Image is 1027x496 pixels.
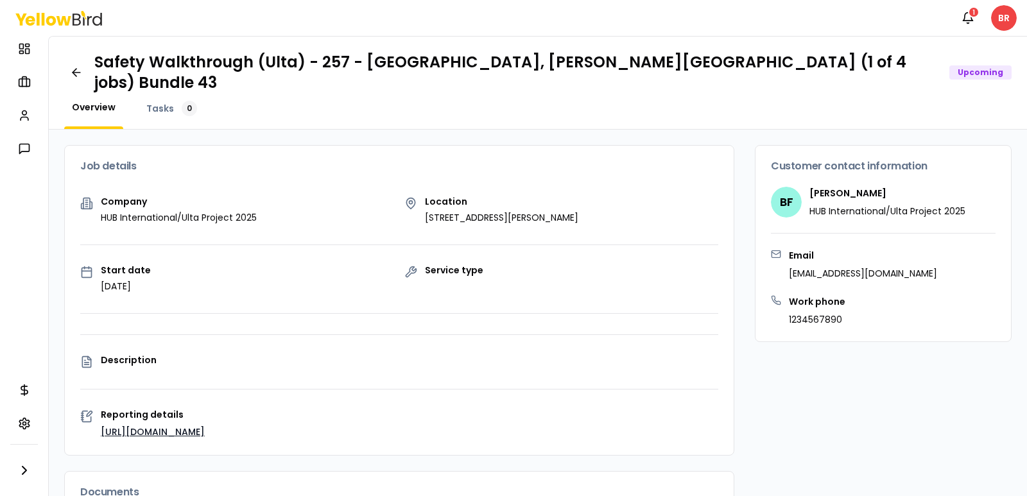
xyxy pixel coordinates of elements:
a: [URL][DOMAIN_NAME] [101,425,205,438]
p: HUB International/Ulta Project 2025 [809,205,965,218]
h3: Email [789,249,937,262]
h3: Customer contact information [771,161,996,171]
h3: Job details [80,161,718,171]
h3: Work phone [789,295,845,308]
p: Company [101,197,257,206]
button: 1 [955,5,981,31]
a: Tasks0 [139,101,205,116]
h4: [PERSON_NAME] [809,187,965,200]
h1: Safety Walkthrough (Ulta) - 257 - [GEOGRAPHIC_DATA], [PERSON_NAME][GEOGRAPHIC_DATA] (1 of 4 jobs)... [94,52,939,93]
p: [DATE] [101,280,151,293]
p: Description [101,355,718,364]
p: Service type [425,266,483,275]
span: BR [991,5,1017,31]
span: Overview [72,101,116,114]
div: 0 [182,101,197,116]
p: Start date [101,266,151,275]
span: Tasks [146,102,174,115]
p: [STREET_ADDRESS][PERSON_NAME] [425,211,578,224]
p: Location [425,197,578,206]
div: 1 [968,6,980,18]
p: Reporting details [101,410,718,419]
div: Upcoming [949,65,1012,80]
p: [EMAIL_ADDRESS][DOMAIN_NAME] [789,267,937,280]
p: 1234567890 [789,313,845,326]
a: Overview [64,101,123,114]
p: HUB International/Ulta Project 2025 [101,211,257,224]
span: BF [771,187,802,218]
